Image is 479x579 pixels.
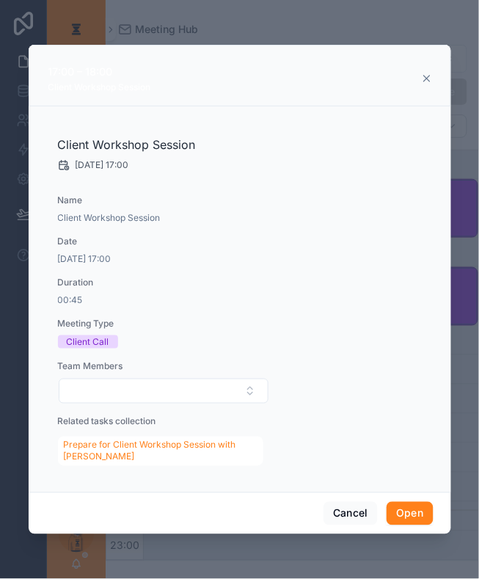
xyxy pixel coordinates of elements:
[58,437,263,466] a: Prepare for Client Workshop Session with [PERSON_NAME]
[323,502,378,525] button: Cancel
[387,502,433,525] button: Open
[64,440,257,463] span: Prepare for Client Workshop Session with [PERSON_NAME]
[58,136,269,153] h2: Client Workshop Session
[58,236,269,247] span: Date
[59,379,268,404] button: Select Button
[58,194,269,206] span: Name
[58,212,269,224] span: Client Workshop Session
[58,360,269,372] span: Team Members
[67,335,109,349] div: Client Call
[58,416,269,428] span: Related tasks collection
[48,63,151,81] div: 17:00 – 18:00
[58,318,269,329] span: Meeting Type
[47,63,151,94] div: 17:00 – 18:00Client Workshop Session
[76,159,129,171] span: [DATE] 17:00
[58,294,269,306] span: 00:45
[58,253,269,265] span: [DATE] 17:00
[58,277,269,288] span: Duration
[48,81,151,93] div: Client Workshop Session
